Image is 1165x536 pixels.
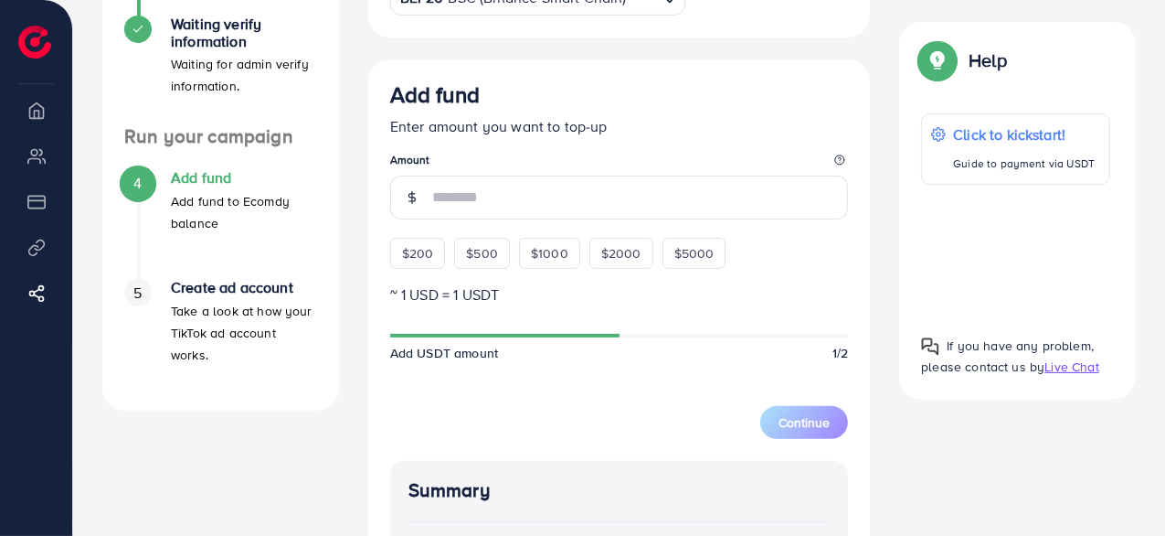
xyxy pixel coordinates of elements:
p: Enter amount you want to top-up [390,115,849,137]
li: Create ad account [102,279,339,389]
li: Add fund [102,169,339,279]
span: Add USDT amount [390,344,498,362]
p: Help [969,49,1007,71]
p: Click to kickstart! [953,123,1095,145]
h3: Add fund [390,81,480,108]
legend: Amount [390,152,849,175]
p: Guide to payment via USDT [953,153,1095,175]
span: 1/2 [832,344,848,362]
h4: Summary [408,479,831,502]
h4: Run your campaign [102,125,339,148]
span: $5000 [674,244,715,263]
span: Continue [778,413,830,432]
p: ~ 1 USD = 1 USDT [390,284,849,306]
button: Continue [760,406,848,439]
img: Popup guide [921,338,939,356]
span: $200 [402,244,434,263]
p: Add fund to Ecomdy balance [171,190,317,234]
h4: Waiting verify information [171,16,317,50]
span: $1000 [531,244,568,263]
span: $2000 [601,244,641,263]
span: 5 [133,283,142,304]
span: Live Chat [1044,358,1098,376]
span: $500 [466,244,498,263]
p: Take a look at how your TikTok ad account works. [171,300,317,366]
p: Waiting for admin verify information. [171,53,317,97]
img: Popup guide [921,44,954,77]
h4: Add fund [171,169,317,187]
span: 4 [133,173,142,194]
iframe: Chat [1087,454,1151,522]
li: Waiting verify information [102,16,339,125]
span: If you have any problem, please contact us by [921,337,1094,376]
img: logo [18,26,51,59]
h4: Create ad account [171,279,317,296]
